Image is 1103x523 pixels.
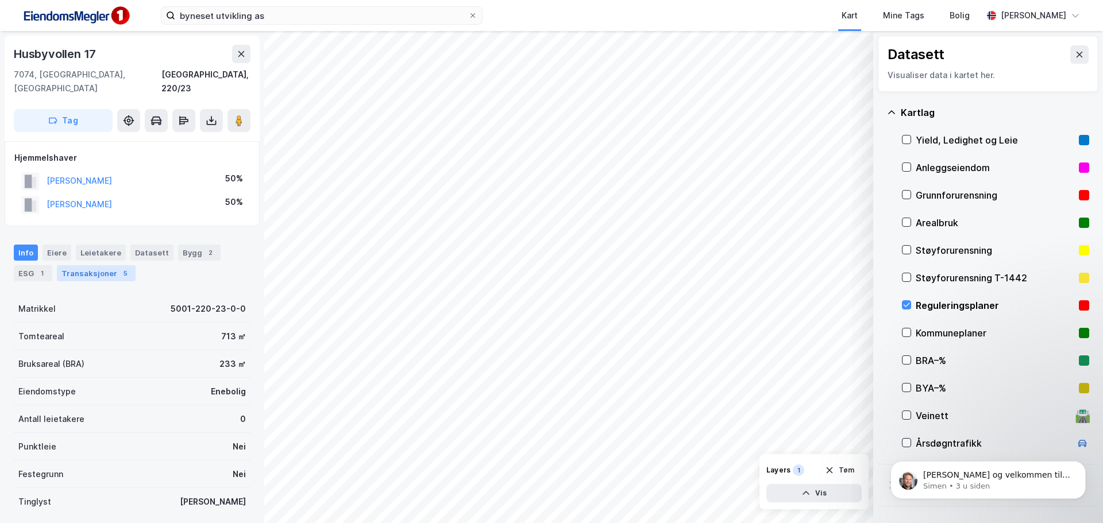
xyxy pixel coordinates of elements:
[180,495,246,509] div: [PERSON_NAME]
[18,357,84,371] div: Bruksareal (BRA)
[916,381,1074,395] div: BYA–%
[18,385,76,398] div: Eiendomstype
[14,68,161,95] div: 7074, [GEOGRAPHIC_DATA], [GEOGRAPHIC_DATA]
[18,467,63,481] div: Festegrunn
[14,265,52,281] div: ESG
[916,271,1074,285] div: Støyforurensning T-1442
[240,412,246,426] div: 0
[161,68,250,95] div: [GEOGRAPHIC_DATA], 220/23
[842,9,858,22] div: Kart
[221,330,246,343] div: 713 ㎡
[219,357,246,371] div: 233 ㎡
[18,495,51,509] div: Tinglyst
[18,3,133,29] img: F4PB6Px+NJ5v8B7XTbfpPpyloAAAAASUVORK5CYII=
[888,45,944,64] div: Datasett
[233,467,246,481] div: Nei
[901,106,1089,119] div: Kartlag
[178,245,221,261] div: Bygg
[14,45,98,63] div: Husbyvollen 17
[916,326,1074,340] div: Kommuneplaner
[766,484,862,502] button: Vis
[57,265,136,281] div: Transaksjoner
[14,245,38,261] div: Info
[175,7,468,24] input: Søk på adresse, matrikkel, gårdeiere, leietakere eller personer
[43,245,71,261] div: Eiere
[36,268,48,279] div: 1
[766,466,790,475] div: Layers
[130,245,173,261] div: Datasett
[950,9,970,22] div: Bolig
[18,412,84,426] div: Antall leietakere
[14,109,113,132] button: Tag
[1001,9,1066,22] div: [PERSON_NAME]
[1075,408,1090,423] div: 🛣️
[18,440,56,454] div: Punktleie
[18,302,56,316] div: Matrikkel
[225,172,243,185] div: 50%
[793,464,804,476] div: 1
[211,385,246,398] div: Enebolig
[873,437,1103,517] iframe: Intercom notifications melding
[205,247,216,258] div: 2
[883,9,924,22] div: Mine Tags
[233,440,246,454] div: Nei
[18,330,64,343] div: Tomteareal
[888,68,1089,82] div: Visualiser data i kartet her.
[76,245,126,261] div: Leietakere
[916,243,1074,257] div: Støyforurensning
[916,436,1071,450] div: Årsdøgntrafikk
[916,216,1074,230] div: Arealbruk
[225,195,243,209] div: 50%
[916,409,1071,423] div: Veinett
[171,302,246,316] div: 5001-220-23-0-0
[916,188,1074,202] div: Grunnforurensning
[916,299,1074,312] div: Reguleringsplaner
[50,33,197,88] span: [PERSON_NAME] og velkommen til Newsec Maps, [PERSON_NAME] det er du lurer på så er det bare å ta ...
[916,354,1074,367] div: BRA–%
[50,44,198,55] p: Message from Simen, sent 3 u siden
[916,133,1074,147] div: Yield, Ledighet og Leie
[119,268,131,279] div: 5
[817,461,862,479] button: Tøm
[916,161,1074,175] div: Anleggseiendom
[14,151,250,165] div: Hjemmelshaver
